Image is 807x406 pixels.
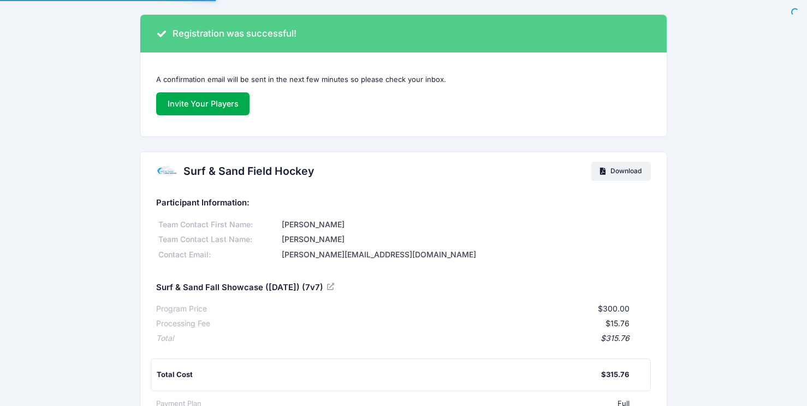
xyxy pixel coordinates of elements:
[156,318,210,329] div: Processing Fee
[280,249,651,261] div: [PERSON_NAME][EMAIL_ADDRESS][DOMAIN_NAME]
[598,304,630,313] span: $300.00
[156,219,280,231] div: Team Contact First Name:
[210,318,629,329] div: $15.76
[173,28,296,39] h3: Registration was successful!
[156,283,336,293] h5: Surf & Sand Fall Showcase ([DATE]) (7v7)
[157,369,601,380] div: Total Cost
[610,167,642,175] span: Download
[156,92,250,116] a: Invite Your Players
[156,303,207,315] div: Program Price
[156,74,650,85] p: A confirmation email will be sent in the next few minutes so please check your inbox.
[174,333,629,344] div: $315.76
[591,162,651,180] a: Download
[327,281,336,291] a: View Registration Details
[156,198,650,208] h5: Participant Information:
[601,369,629,380] div: $315.76
[156,234,280,245] div: Team Contact Last Name:
[280,234,651,245] div: [PERSON_NAME]
[156,249,280,261] div: Contact Email:
[156,333,174,344] div: Total
[280,219,651,231] div: [PERSON_NAME]
[183,165,314,178] h2: Surf & Sand Field Hockey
